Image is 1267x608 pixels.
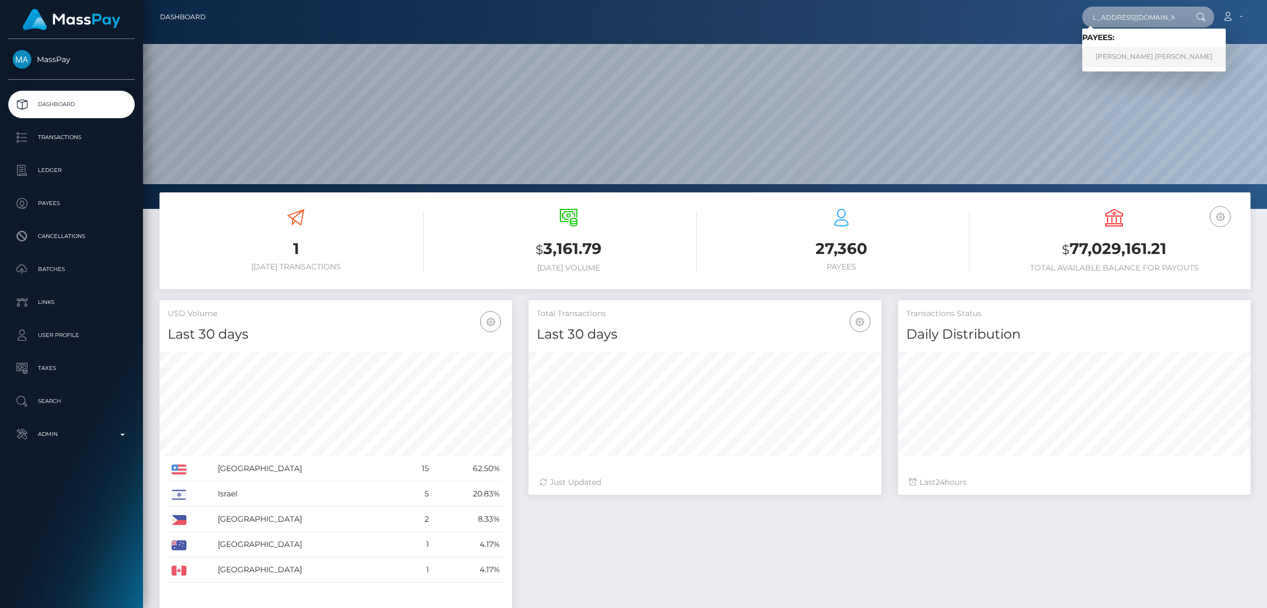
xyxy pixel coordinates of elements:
[1082,47,1226,67] a: [PERSON_NAME] [PERSON_NAME]
[13,360,130,377] p: Taxes
[13,96,130,113] p: Dashboard
[13,426,130,443] p: Admin
[172,515,186,525] img: PH.png
[214,532,403,557] td: [GEOGRAPHIC_DATA]
[13,294,130,311] p: Links
[168,325,504,344] h4: Last 30 days
[433,532,504,557] td: 4.17%
[8,157,135,184] a: Ledger
[23,9,120,30] img: MassPay Logo
[403,507,433,532] td: 2
[537,308,873,319] h5: Total Transactions
[1062,242,1070,257] small: $
[440,263,697,273] h6: [DATE] Volume
[13,195,130,212] p: Payees
[13,261,130,278] p: Batches
[8,91,135,118] a: Dashboard
[906,325,1242,344] h4: Daily Distribution
[8,190,135,217] a: Payees
[986,238,1242,261] h3: 77,029,161.21
[8,355,135,382] a: Taxes
[13,228,130,245] p: Cancellations
[172,540,186,550] img: AU.png
[8,421,135,448] a: Admin
[906,308,1242,319] h5: Transactions Status
[13,129,130,146] p: Transactions
[172,566,186,576] img: CA.png
[539,477,870,488] div: Just Updated
[13,162,130,179] p: Ledger
[8,388,135,415] a: Search
[214,456,403,482] td: [GEOGRAPHIC_DATA]
[537,325,873,344] h4: Last 30 days
[168,262,424,272] h6: [DATE] Transactions
[433,456,504,482] td: 62.50%
[168,308,504,319] h5: USD Volume
[13,327,130,344] p: User Profile
[986,263,1242,273] h6: Total Available Balance for Payouts
[536,242,543,257] small: $
[440,238,697,261] h3: 3,161.79
[403,456,433,482] td: 15
[1082,7,1186,27] input: Search...
[713,238,969,259] h3: 27,360
[214,507,403,532] td: [GEOGRAPHIC_DATA]
[214,482,403,507] td: Israel
[433,507,504,532] td: 8.33%
[909,477,1240,488] div: Last hours
[433,557,504,583] td: 4.17%
[1082,33,1226,42] h6: Payees:
[8,124,135,151] a: Transactions
[8,54,135,64] span: MassPay
[8,223,135,250] a: Cancellations
[172,490,186,500] img: IL.png
[214,557,403,583] td: [GEOGRAPHIC_DATA]
[433,482,504,507] td: 20.83%
[8,256,135,283] a: Batches
[8,289,135,316] a: Links
[403,482,433,507] td: 5
[160,5,206,29] a: Dashboard
[403,557,433,583] td: 1
[13,50,31,69] img: MassPay
[8,322,135,349] a: User Profile
[168,238,424,259] h3: 1
[172,465,186,474] img: US.png
[713,262,969,272] h6: Payees
[13,393,130,410] p: Search
[935,477,945,487] span: 24
[403,532,433,557] td: 1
